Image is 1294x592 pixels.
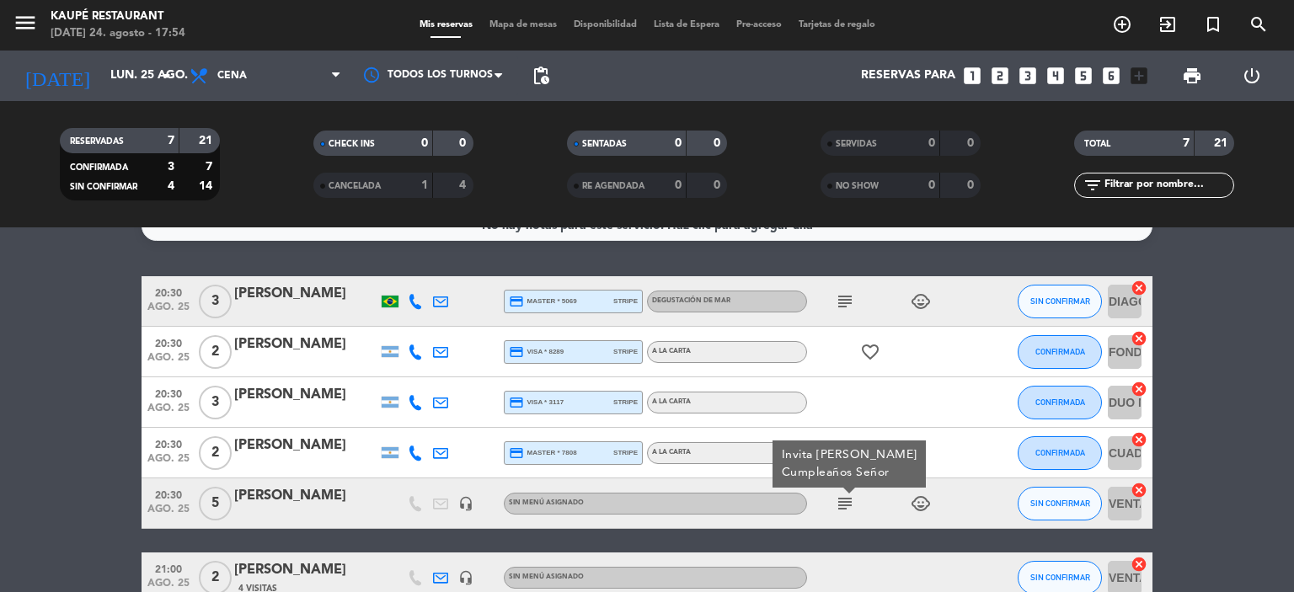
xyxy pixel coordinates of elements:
input: Filtrar por nombre... [1103,176,1233,195]
i: headset_mic [458,570,473,585]
strong: 21 [199,135,216,147]
strong: 0 [675,137,682,149]
div: [PERSON_NAME] [234,435,377,456]
div: [PERSON_NAME] [234,283,377,305]
button: SIN CONFIRMAR [1018,285,1102,318]
i: looks_5 [1072,65,1094,87]
span: Pre-acceso [728,20,790,29]
i: looks_6 [1100,65,1122,87]
strong: 0 [967,179,977,191]
div: [PERSON_NAME] [234,559,377,581]
strong: 7 [1183,137,1190,149]
i: cancel [1131,431,1147,448]
strong: 1 [421,179,428,191]
span: 2 [199,436,232,470]
button: CONFIRMADA [1018,386,1102,419]
i: headset_mic [458,496,473,511]
i: menu [13,10,38,35]
span: 20:30 [147,282,190,301]
span: stripe [613,346,638,357]
span: 3 [199,386,232,419]
strong: 7 [206,161,216,173]
i: arrow_drop_down [157,66,177,86]
span: A LA CARTA [652,348,691,355]
strong: 0 [714,137,724,149]
span: ago. 25 [147,352,190,371]
span: NO SHOW [836,182,879,190]
span: 3 [199,285,232,318]
strong: 0 [928,137,935,149]
span: 21:00 [147,558,190,578]
strong: 21 [1214,137,1231,149]
span: CONFIRMADA [1035,397,1085,407]
i: looks_3 [1017,65,1039,87]
span: stripe [613,397,638,408]
i: cancel [1131,330,1147,347]
i: looks_two [989,65,1011,87]
span: SENTADAS [582,140,627,148]
span: CONFIRMADA [70,163,128,172]
i: cancel [1131,381,1147,397]
span: 20:30 [147,383,190,403]
div: [PERSON_NAME] [234,384,377,406]
span: visa * 3117 [509,395,564,410]
i: filter_list [1083,175,1103,195]
span: 20:30 [147,484,190,504]
span: RE AGENDADA [582,182,644,190]
span: 20:30 [147,333,190,352]
i: credit_card [509,395,524,410]
span: 2 [199,335,232,369]
span: stripe [613,296,638,307]
span: Tarjetas de regalo [790,20,884,29]
button: CONFIRMADA [1018,436,1102,470]
strong: 0 [967,137,977,149]
span: Cena [217,70,247,82]
span: stripe [613,447,638,458]
span: SIN CONFIRMAR [1030,499,1090,508]
i: credit_card [509,445,524,461]
span: ago. 25 [147,504,190,523]
button: SIN CONFIRMAR [1018,487,1102,520]
span: CANCELADA [329,182,381,190]
span: Mis reservas [411,20,481,29]
i: cancel [1131,556,1147,573]
i: child_care [911,291,931,312]
span: ago. 25 [147,301,190,321]
span: A LA CARTA [652,398,691,405]
i: subject [835,291,855,312]
i: looks_one [961,65,983,87]
div: Invita [PERSON_NAME] Cumpleaños Señor [782,446,917,482]
i: cancel [1131,482,1147,499]
span: A LA CARTA [652,449,691,456]
strong: 0 [928,179,935,191]
i: [DATE] [13,57,102,94]
span: 5 [199,487,232,520]
i: cancel [1131,280,1147,296]
span: master * 5069 [509,294,577,309]
div: [PERSON_NAME] [234,485,377,507]
span: RESERVADAS [70,137,124,146]
i: credit_card [509,294,524,309]
strong: 4 [459,179,469,191]
strong: 7 [168,135,174,147]
i: exit_to_app [1158,14,1178,35]
span: Sin menú asignado [509,573,584,580]
strong: 0 [421,137,428,149]
button: menu [13,10,38,41]
span: Sin menú asignado [509,499,584,506]
div: LOG OUT [1222,51,1281,101]
div: [DATE] 24. agosto - 17:54 [51,25,185,42]
button: CONFIRMADA [1018,335,1102,369]
span: TOTAL [1084,140,1110,148]
span: CONFIRMADA [1035,347,1085,356]
span: visa * 8289 [509,344,564,360]
i: add_circle_outline [1112,14,1132,35]
i: looks_4 [1045,65,1067,87]
strong: 14 [199,180,216,192]
span: Reservas para [861,69,955,83]
span: print [1182,66,1202,86]
span: SIN CONFIRMAR [1030,296,1090,306]
span: Lista de Espera [645,20,728,29]
i: turned_in_not [1203,14,1223,35]
span: SIN CONFIRMAR [70,183,137,191]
